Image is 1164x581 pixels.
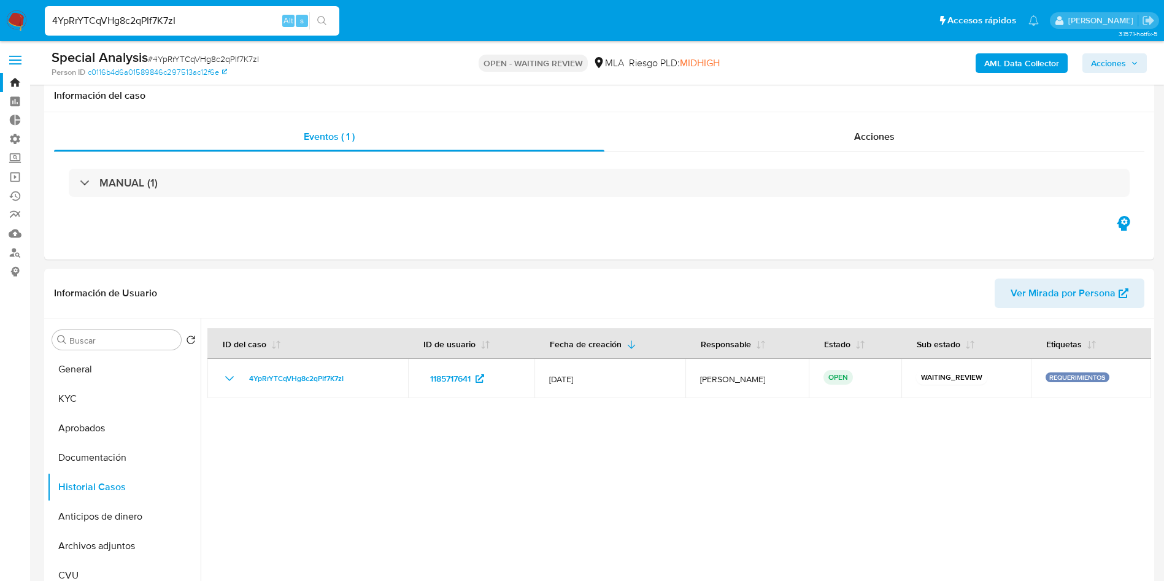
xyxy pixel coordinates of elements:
[309,12,334,29] button: search-icon
[69,335,176,346] input: Buscar
[854,129,895,144] span: Acciones
[47,472,201,502] button: Historial Casos
[88,67,227,78] a: c0116b4d6a01589846c297513ac12f6e
[947,14,1016,27] span: Accesos rápidos
[99,176,158,190] h3: MANUAL (1)
[300,15,304,26] span: s
[976,53,1068,73] button: AML Data Collector
[47,355,201,384] button: General
[57,335,67,345] button: Buscar
[52,67,85,78] b: Person ID
[47,502,201,531] button: Anticipos de dinero
[54,90,1144,102] h1: Información del caso
[148,53,259,65] span: # 4YpRrYTCqVHg8c2qPIf7K7zI
[52,47,148,67] b: Special Analysis
[1142,14,1155,27] a: Salir
[984,53,1059,73] b: AML Data Collector
[47,384,201,414] button: KYC
[186,335,196,348] button: Volver al orden por defecto
[995,279,1144,308] button: Ver Mirada por Persona
[283,15,293,26] span: Alt
[629,56,720,70] span: Riesgo PLD:
[47,414,201,443] button: Aprobados
[54,287,157,299] h1: Información de Usuario
[69,169,1130,197] div: MANUAL (1)
[47,443,201,472] button: Documentación
[1068,15,1138,26] p: gustavo.deseta@mercadolibre.com
[1028,15,1039,26] a: Notificaciones
[479,55,588,72] p: OPEN - WAITING REVIEW
[680,56,720,70] span: MIDHIGH
[1091,53,1126,73] span: Acciones
[304,129,355,144] span: Eventos ( 1 )
[1082,53,1147,73] button: Acciones
[1011,279,1116,308] span: Ver Mirada por Persona
[45,13,339,29] input: Buscar usuario o caso...
[593,56,624,70] div: MLA
[47,531,201,561] button: Archivos adjuntos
